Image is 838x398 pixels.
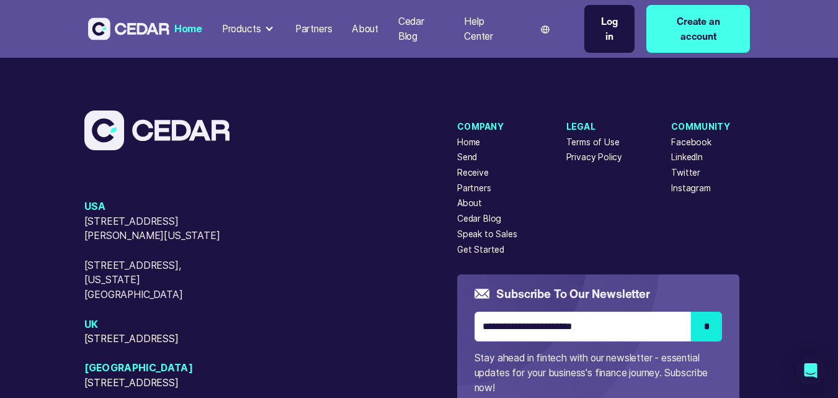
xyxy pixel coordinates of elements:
a: Receive [457,166,489,179]
span: [STREET_ADDRESS][PERSON_NAME][US_STATE] [84,214,238,243]
a: Privacy Policy [566,151,623,164]
div: Legal [566,120,623,133]
div: Cedar Blog [398,14,445,43]
form: Email Form [475,286,723,396]
span: [GEOGRAPHIC_DATA] [84,361,238,375]
div: Open Intercom Messenger [796,356,826,386]
span: UK [84,317,238,332]
div: About [352,22,378,37]
a: About [347,16,383,43]
a: Partners [290,16,337,43]
div: Help Center [464,14,514,43]
div: Log in [597,14,623,43]
a: Instagram [671,182,710,195]
a: Home [457,136,480,149]
h5: Subscribe to our newsletter [496,286,649,302]
div: Home [174,22,202,37]
a: Send [457,151,477,164]
div: Products [217,17,280,42]
div: Community [671,120,730,133]
a: LinkedIn [671,151,703,164]
a: Help Center [459,8,519,50]
img: world icon [541,25,550,34]
a: Get Started [457,243,504,256]
a: Cedar Blog [457,212,501,225]
a: Log in [584,5,635,53]
a: Facebook [671,136,711,149]
span: [STREET_ADDRESS] [84,332,238,346]
div: Partners [295,22,332,37]
a: Twitter [671,166,700,179]
div: Company [457,120,517,133]
a: Create an account [646,5,750,53]
a: Speak to Sales [457,228,517,241]
a: Cedar Blog [393,8,450,50]
span: [STREET_ADDRESS], [US_STATE][GEOGRAPHIC_DATA] [84,258,238,302]
span: [STREET_ADDRESS] [84,376,238,390]
div: Products [222,22,261,37]
p: Stay ahead in fintech with our newsletter - essential updates for your business's finance journey... [475,351,723,395]
a: Terms of Use [566,136,620,149]
a: Home [169,16,207,43]
a: Partners [457,182,491,195]
a: About [457,197,482,210]
span: USA [84,199,238,214]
